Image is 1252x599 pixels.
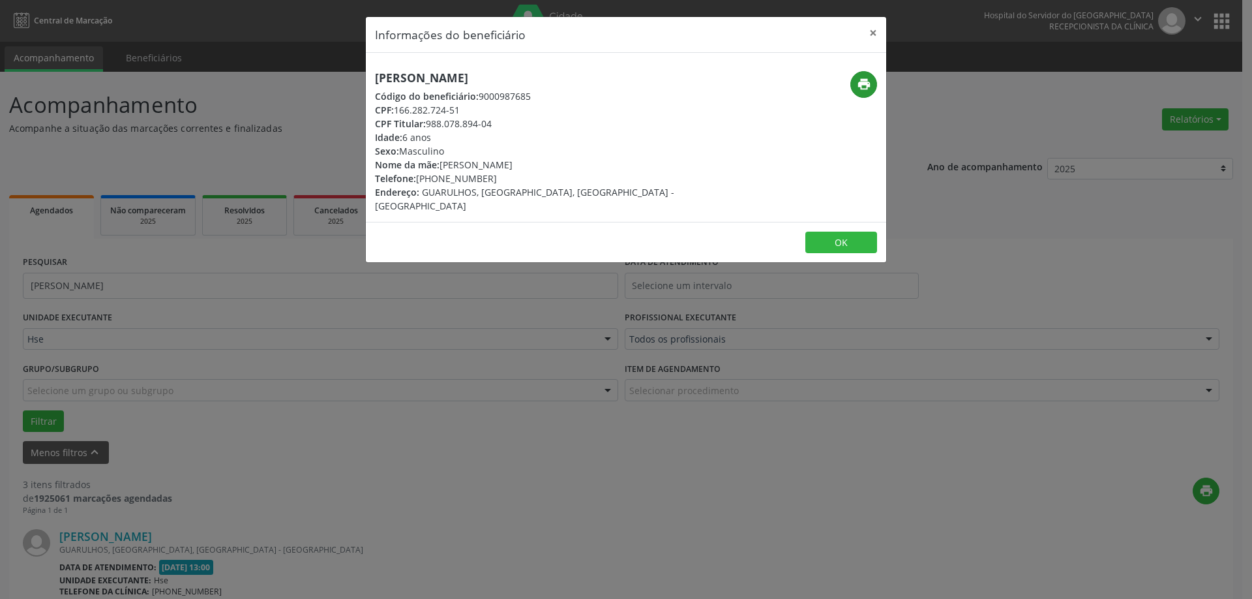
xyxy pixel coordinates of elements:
[857,77,871,91] i: print
[375,144,704,158] div: Masculino
[375,104,394,116] span: CPF:
[375,158,704,172] div: [PERSON_NAME]
[375,71,704,85] h5: [PERSON_NAME]
[860,17,886,49] button: Close
[375,131,402,144] span: Idade:
[375,26,526,43] h5: Informações do beneficiário
[375,89,704,103] div: 9000987685
[375,103,704,117] div: 166.282.724-51
[375,172,704,185] div: [PHONE_NUMBER]
[805,232,877,254] button: OK
[375,172,416,185] span: Telefone:
[375,159,440,171] span: Nome da mãe:
[375,186,419,198] span: Endereço:
[375,131,704,144] div: 6 anos
[375,117,704,131] div: 988.078.894-04
[375,90,479,102] span: Código do beneficiário:
[375,145,399,157] span: Sexo:
[375,186,674,212] span: GUARULHOS, [GEOGRAPHIC_DATA], [GEOGRAPHIC_DATA] - [GEOGRAPHIC_DATA]
[375,117,426,130] span: CPF Titular:
[850,71,877,98] button: print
